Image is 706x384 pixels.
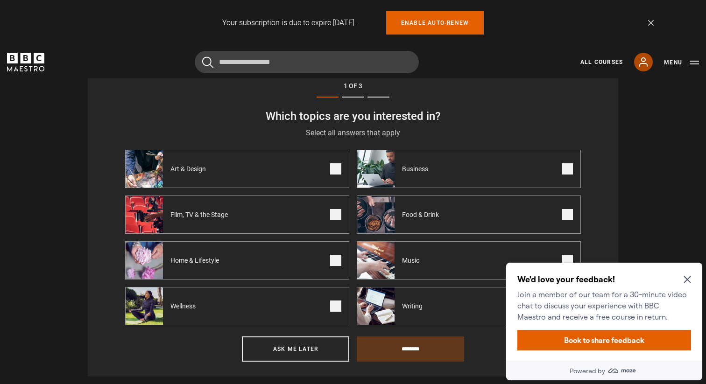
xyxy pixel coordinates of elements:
[15,30,185,63] p: Join a member of our team for a 30-minute video chat to discuss your experience with BBC Maestro ...
[202,56,213,68] button: Submit the search query
[395,301,434,311] span: Writing
[222,17,356,28] p: Your subscription is due to expire [DATE].
[7,53,44,71] svg: BBC Maestro
[395,164,439,174] span: Business
[125,81,581,91] p: 1 of 3
[395,256,431,265] span: Music
[163,164,217,174] span: Art & Design
[125,127,581,139] p: Select all answers that apply
[242,336,349,362] button: Ask me later
[163,301,207,311] span: Wellness
[125,109,581,124] h3: Which topics are you interested in?
[163,256,230,265] span: Home & Lifestyle
[15,71,189,91] button: Book to share feedback
[15,15,185,26] h2: We'd love your feedback!
[4,103,200,121] a: Powered by maze
[664,58,699,67] button: Toggle navigation
[181,17,189,24] button: Close Maze Prompt
[4,4,200,121] div: Optional study invitation
[195,51,419,73] input: Search
[163,210,239,219] span: Film, TV & the Stage
[580,58,623,66] a: All Courses
[395,210,450,219] span: Food & Drink
[386,11,484,35] a: Enable auto-renew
